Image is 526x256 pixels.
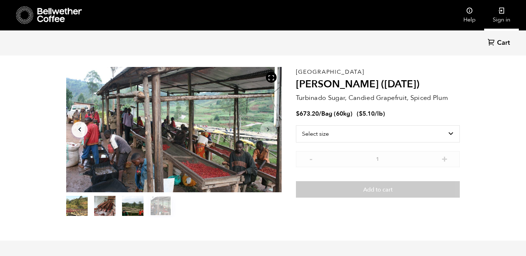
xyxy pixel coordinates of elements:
[296,110,319,118] bdi: 673.20
[488,38,512,48] a: Cart
[319,110,321,118] span: /
[307,155,316,162] button: -
[357,110,385,118] span: ( )
[497,39,510,47] span: Cart
[296,110,299,118] span: $
[359,110,362,118] span: $
[359,110,375,118] bdi: 5.10
[321,110,352,118] span: Bag (60kg)
[296,78,460,91] h2: [PERSON_NAME] ([DATE])
[296,181,460,198] button: Add to cart
[440,155,449,162] button: +
[296,93,460,103] p: Turbinado Sugar, Candied Grapefruit, Spiced Plum
[375,110,383,118] span: /lb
